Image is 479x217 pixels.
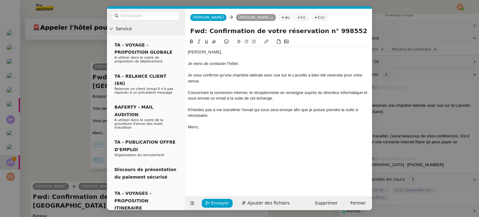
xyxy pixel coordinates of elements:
[190,26,367,36] input: Subject
[107,23,185,35] div: Service
[188,90,370,101] div: Concernant la connexion internet, le réceptionniste se renseigne auprès du directeur informatique...
[114,167,177,179] span: Discours de présentation du paiement sécurisé
[188,49,370,55] div: [PERSON_NAME],
[116,25,182,32] span: Service
[188,61,370,67] div: Je viens de contacter l'hôtel.
[236,14,276,21] nz-tag: [PERSON_NAME]
[238,199,293,208] button: Ajouter des fichiers
[188,72,370,84] div: Je vous confirme qu'une chambre latérale avec vue sur le Larvotto a bien été réservée pour votre ...
[114,140,176,152] span: TA - PUBLICATION OFFRE D'EMPLOI
[114,42,172,55] span: TA - VOYAGE - PROPOSITION GLOBALE
[312,14,328,21] nz-tag: Ccc:
[114,191,151,210] span: TA - VOYAGES - PROPOSITION ITINERAIRE
[114,105,153,117] span: BAFERTY - MAIL AUDITION
[278,14,292,21] nz-tag: au
[114,153,164,157] span: Organisation du recrutement
[247,200,289,207] span: Ajouter des fichiers
[188,107,370,119] div: N'hésitez pas à me transférer l'email qui vous sera envoyé afin que je puisse prendre la suite si...
[211,200,229,207] span: Envoyer
[311,199,341,208] button: Supprimer
[188,124,370,130] div: Merci,
[193,15,224,20] span: [PERSON_NAME]
[294,14,309,21] nz-tag: Cc:
[315,200,337,207] span: Supprimer
[114,87,173,95] span: Relancer un client lorsqu'il n'a pas répondu à un précédent message
[351,200,366,207] span: Fermer
[120,12,176,19] input: Templates
[347,199,370,208] button: Fermer
[114,74,167,86] span: TA - RELANCE CLIENT (EN)
[202,199,233,208] button: Envoyer
[114,118,163,130] span: A utiliser dans le cadre de la procédure d'envoi des mails d'audition
[114,56,162,63] span: A utiliser dans le cadre de proposition de déplacement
